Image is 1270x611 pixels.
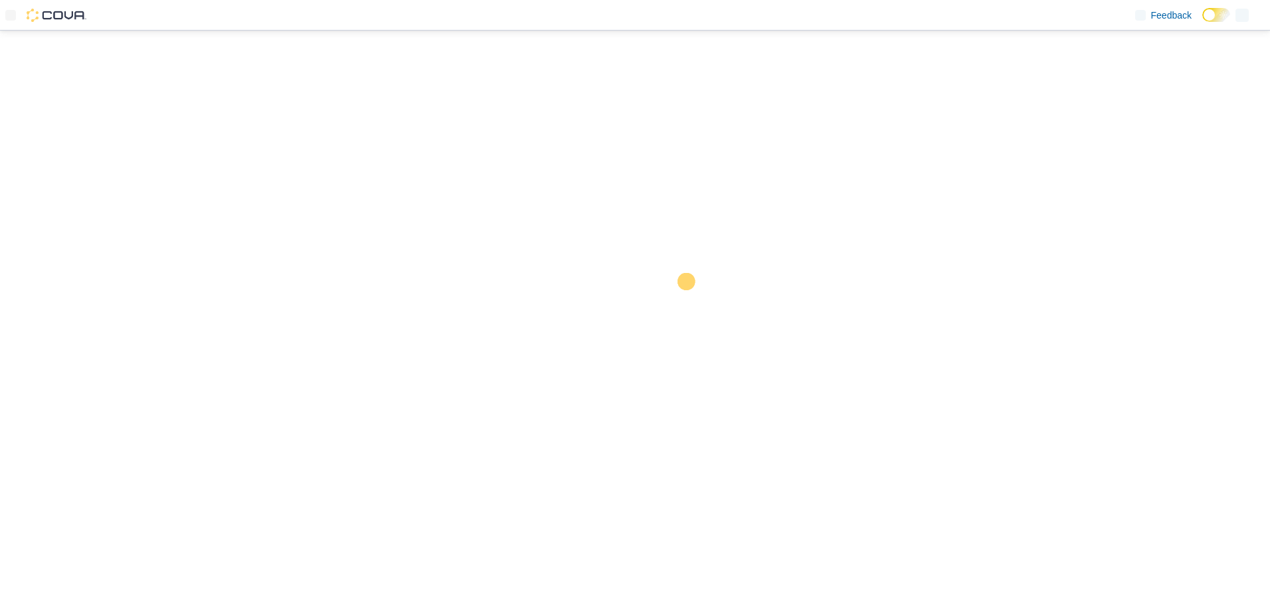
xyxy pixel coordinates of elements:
img: cova-loader [635,263,735,363]
input: Dark Mode [1202,8,1230,22]
a: Feedback [1130,2,1197,29]
img: Cova [27,9,86,22]
span: Feedback [1151,9,1192,22]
